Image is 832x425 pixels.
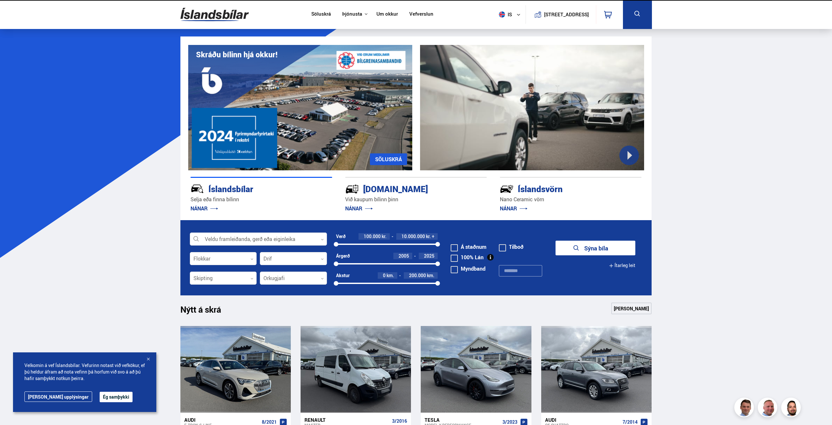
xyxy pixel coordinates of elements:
div: Akstur [336,273,350,278]
button: Sýna bíla [556,241,635,255]
a: NÁNAR [345,205,373,212]
span: 2005 [399,253,409,259]
div: Íslandsvörn [500,183,618,194]
div: Íslandsbílar [190,183,309,194]
div: Verð [336,234,345,239]
div: Audi [184,417,259,423]
span: km. [387,273,394,278]
a: SÖLUSKRÁ [370,153,407,165]
label: Myndband [451,266,486,271]
button: is [496,5,526,24]
span: 3/2023 [502,419,517,425]
button: Ég samþykki [100,392,133,402]
div: [DOMAIN_NAME] [345,183,464,194]
a: Söluskrá [311,11,331,18]
label: 100% Lán [451,255,484,260]
img: G0Ugv5HjCgRt.svg [180,4,249,25]
div: Renault [304,417,389,423]
span: kr. [382,234,387,239]
label: Á staðnum [451,244,487,249]
a: [PERSON_NAME] upplýsingar [24,391,92,402]
a: NÁNAR [190,205,218,212]
span: 100.000 [364,233,381,239]
a: [PERSON_NAME] [611,303,652,314]
span: Velkomin á vef Íslandsbílar. Vefurinn notast við vefkökur, ef þú heldur áfram að nota vefinn þá h... [24,362,145,382]
p: Nano Ceramic vörn [500,196,642,203]
span: 7/2014 [623,419,638,425]
img: JRvxyua_JYH6wB4c.svg [190,182,204,196]
img: eKx6w-_Home_640_.png [188,45,412,170]
span: 10.000.000 [402,233,425,239]
img: tr5P-W3DuiFaO7aO.svg [345,182,359,196]
span: kr. [426,234,431,239]
span: km. [427,273,434,278]
a: NÁNAR [500,205,528,212]
span: 2025 [424,253,434,259]
h1: Nýtt á skrá [180,305,233,318]
span: 8/2021 [262,419,277,425]
span: is [496,11,513,18]
img: svg+xml;base64,PHN2ZyB4bWxucz0iaHR0cDovL3d3dy53My5vcmcvMjAwMC9zdmciIHdpZHRoPSI1MTIiIGhlaWdodD0iNT... [499,11,505,18]
div: Árgerð [336,253,350,259]
span: 3/2016 [392,418,407,424]
img: FbJEzSuNWCJXmdc-.webp [735,399,755,418]
button: Þjónusta [342,11,362,17]
button: Ítarleg leit [609,258,635,273]
a: Vefverslun [409,11,433,18]
img: siFngHWaQ9KaOqBr.png [759,399,778,418]
h1: Skráðu bílinn hjá okkur! [196,50,277,59]
span: 200.000 [409,272,426,278]
img: nhp88E3Fdnt1Opn2.png [782,399,802,418]
span: + [432,234,434,239]
p: Selja eða finna bílinn [190,196,332,203]
p: Við kaupum bílinn þinn [345,196,487,203]
label: Tilboð [499,244,524,249]
a: [STREET_ADDRESS] [529,5,592,24]
button: [STREET_ADDRESS] [547,12,586,17]
div: Audi [545,417,620,423]
img: -Svtn6bYgwAsiwNX.svg [500,182,514,196]
span: 0 [383,272,386,278]
a: Um okkur [376,11,398,18]
div: Tesla [425,417,500,423]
